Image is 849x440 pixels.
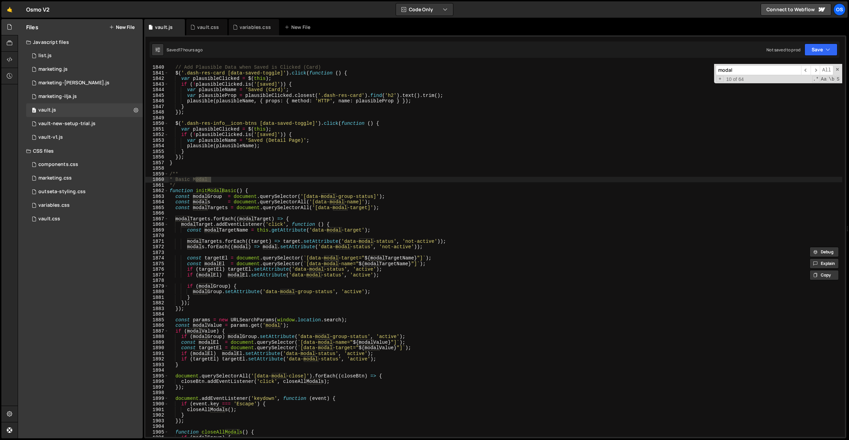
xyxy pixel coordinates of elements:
h2: Files [26,23,38,31]
div: 1875 [145,261,169,267]
div: vault.js [38,107,56,113]
div: 1889 [145,340,169,345]
div: 1872 [145,244,169,250]
div: 1876 [145,267,169,272]
div: 1882 [145,300,169,306]
div: 16596/45154.css [26,199,143,212]
input: Search for [716,65,801,75]
div: 1848 [145,109,169,115]
div: 1841 [145,70,169,76]
div: 1901 [145,407,169,413]
div: marketing.js [38,66,68,72]
div: list.js [38,53,52,59]
div: 1846 [145,98,169,104]
span: 0 [32,108,36,114]
div: 1867 [145,216,169,222]
div: 1865 [145,205,169,211]
div: 1879 [145,284,169,289]
div: 1849 [145,115,169,121]
div: 16596/45422.js [26,63,143,76]
div: marketing-[PERSON_NAME].js [38,80,109,86]
div: 1881 [145,295,169,301]
div: vault-v1.js [38,134,63,140]
div: 1892 [145,356,169,362]
div: 16596/45152.js [26,117,143,131]
div: 1890 [145,345,169,351]
div: 1883 [145,306,169,312]
button: Debug [810,247,839,257]
div: 16596/45156.css [26,185,143,199]
span: Whole Word Search [828,76,835,83]
div: 1902 [145,412,169,418]
span: Search In Selection [836,76,840,83]
div: 1874 [145,255,169,261]
div: 1884 [145,311,169,317]
div: 16596/45424.js [26,76,143,90]
div: 1857 [145,160,169,166]
button: Explain [810,258,839,269]
div: 1896 [145,379,169,385]
div: New File [284,24,313,31]
div: CSS files [18,144,143,158]
div: 1866 [145,210,169,216]
div: 1844 [145,87,169,93]
div: 1864 [145,199,169,205]
div: 1850 [145,121,169,126]
div: 1853 [145,138,169,143]
div: 1843 [145,82,169,87]
div: 1861 [145,183,169,188]
div: 1863 [145,194,169,200]
div: 1903 [145,418,169,424]
div: variables.css [38,202,70,208]
div: 1880 [145,289,169,295]
div: 1871 [145,239,169,244]
div: 1900 [145,401,169,407]
button: Save [804,44,837,56]
a: Os [833,3,846,16]
div: 1840 [145,65,169,70]
div: 1899 [145,396,169,402]
span: RegExp Search [812,76,819,83]
div: 1877 [145,272,169,278]
div: marketing.css [38,175,72,181]
div: vault.js [155,24,173,31]
div: 1854 [145,143,169,149]
div: 16596/45153.css [26,212,143,226]
span: ​ [801,65,811,75]
span: 10 of 64 [724,77,747,82]
span: Toggle Replace mode [716,76,724,82]
div: 1905 [145,429,169,435]
a: Connect to Webflow [761,3,831,16]
div: outseta-styling.css [38,189,86,195]
div: 1897 [145,385,169,390]
div: 1860 [145,177,169,183]
div: 1869 [145,227,169,233]
div: 16596/45132.js [26,131,143,144]
div: vault-new-setup-trial.js [38,121,96,127]
span: Alt-Enter [820,65,833,75]
div: 1894 [145,368,169,373]
div: 1862 [145,188,169,194]
div: 1842 [145,76,169,82]
div: Osmo V2 [26,5,50,14]
div: variables.css [240,24,271,31]
div: 1873 [145,250,169,256]
button: Copy [810,270,839,280]
span: ​ [811,65,820,75]
div: 16596/45511.css [26,158,143,171]
button: New File [109,24,135,30]
div: 1891 [145,351,169,357]
div: 16596/45423.js [26,90,143,103]
div: vault.css [197,24,219,31]
div: 1904 [145,424,169,429]
div: 17 hours ago [179,47,203,53]
div: 1893 [145,362,169,368]
div: 1888 [145,334,169,340]
a: 🤙 [1,1,18,18]
div: 1855 [145,149,169,155]
span: CaseSensitive Search [820,76,827,83]
div: 16596/45446.css [26,171,143,185]
div: 1851 [145,126,169,132]
div: 1852 [145,132,169,138]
